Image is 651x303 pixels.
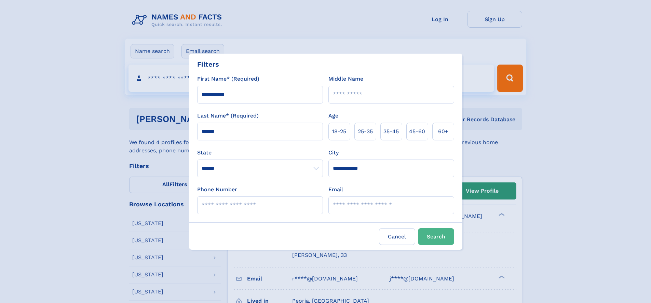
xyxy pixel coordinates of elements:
[332,127,346,136] span: 18‑25
[197,112,259,120] label: Last Name* (Required)
[418,228,454,245] button: Search
[197,59,219,69] div: Filters
[438,127,448,136] span: 60+
[197,75,259,83] label: First Name* (Required)
[379,228,415,245] label: Cancel
[358,127,373,136] span: 25‑35
[197,185,237,194] label: Phone Number
[328,75,363,83] label: Middle Name
[383,127,399,136] span: 35‑45
[328,185,343,194] label: Email
[197,149,323,157] label: State
[409,127,425,136] span: 45‑60
[328,149,339,157] label: City
[328,112,338,120] label: Age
